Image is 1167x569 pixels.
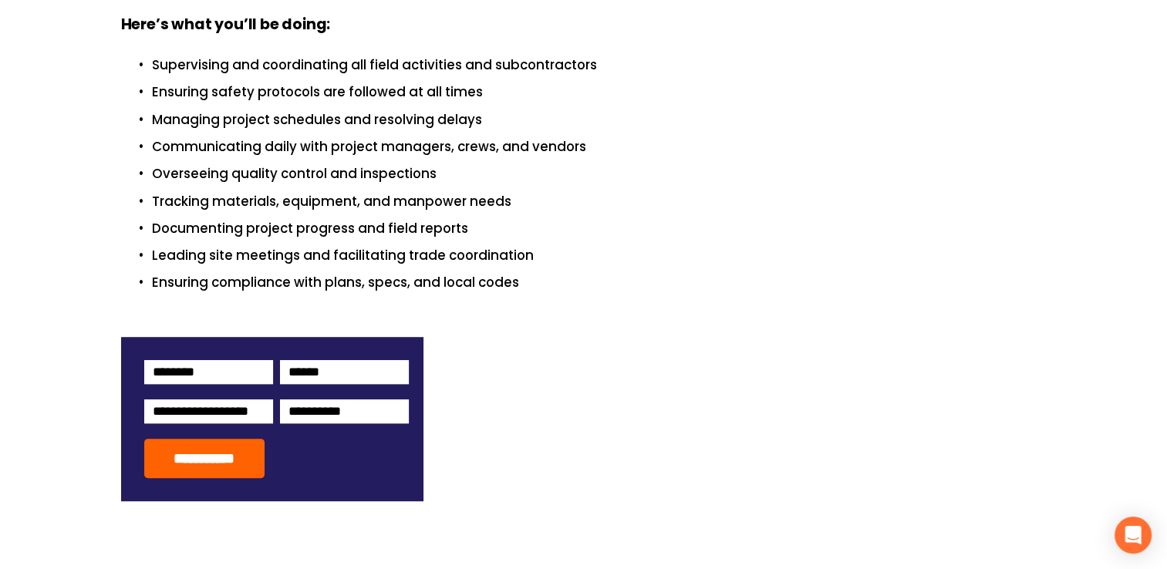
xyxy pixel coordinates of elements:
[152,163,1047,184] p: Overseeing quality control and inspections
[152,218,1047,239] p: Documenting project progress and field reports
[152,191,1047,212] p: Tracking materials, equipment, and manpower needs
[152,82,1047,103] p: Ensuring safety protocols are followed at all times
[152,109,1047,130] p: Managing project schedules and resolving delays
[152,272,1047,293] p: Ensuring compliance with plans, specs, and local codes
[1115,517,1152,554] div: Open Intercom Messenger
[152,136,1047,157] p: Communicating daily with project managers, crews, and vendors
[152,245,1047,266] p: Leading site meetings and facilitating trade coordination
[121,13,331,39] strong: Here’s what you’ll be doing:
[152,55,1047,76] p: Supervising and coordinating all field activities and subcontractors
